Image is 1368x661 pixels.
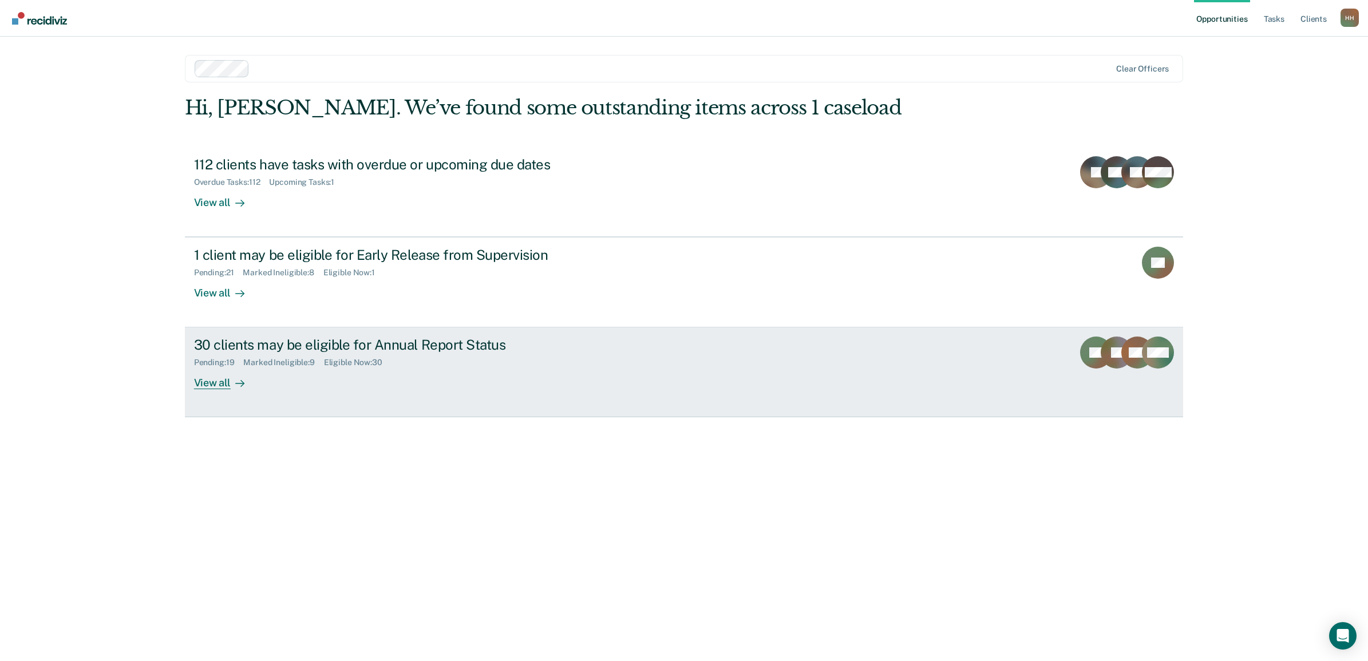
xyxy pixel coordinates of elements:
div: Marked Ineligible : 8 [243,268,323,278]
div: Upcoming Tasks : 1 [269,177,343,187]
div: View all [194,187,258,209]
img: Recidiviz [12,12,67,25]
div: 1 client may be eligible for Early Release from Supervision [194,247,596,263]
div: Pending : 19 [194,358,244,367]
a: 112 clients have tasks with overdue or upcoming due datesOverdue Tasks:112Upcoming Tasks:1View all [185,147,1184,237]
div: H H [1341,9,1359,27]
div: Hi, [PERSON_NAME]. We’ve found some outstanding items across 1 caseload [185,96,984,120]
a: 30 clients may be eligible for Annual Report StatusPending:19Marked Ineligible:9Eligible Now:30Vi... [185,327,1184,417]
div: Pending : 21 [194,268,243,278]
div: Eligible Now : 1 [323,268,384,278]
div: Clear officers [1116,64,1169,74]
div: Open Intercom Messenger [1329,622,1357,650]
button: Profile dropdown button [1341,9,1359,27]
div: View all [194,278,258,300]
div: 112 clients have tasks with overdue or upcoming due dates [194,156,596,173]
div: Eligible Now : 30 [324,358,392,367]
div: Overdue Tasks : 112 [194,177,270,187]
div: Marked Ineligible : 9 [243,358,323,367]
div: View all [194,367,258,390]
div: 30 clients may be eligible for Annual Report Status [194,337,596,353]
a: 1 client may be eligible for Early Release from SupervisionPending:21Marked Ineligible:8Eligible ... [185,237,1184,327]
